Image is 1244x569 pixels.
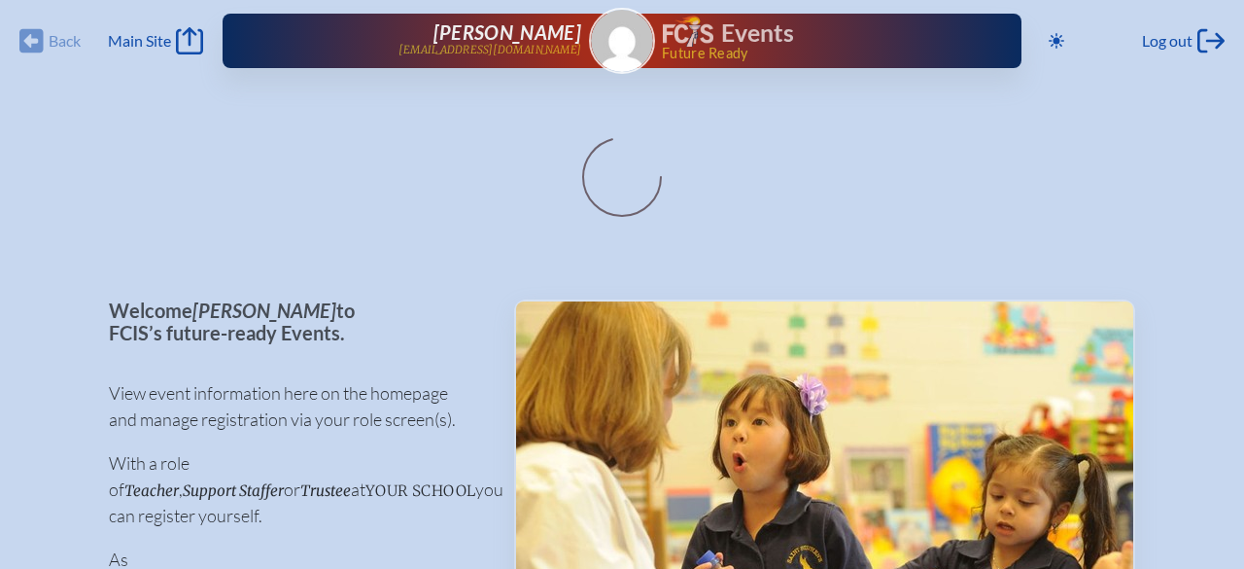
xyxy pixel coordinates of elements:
a: [PERSON_NAME][EMAIL_ADDRESS][DOMAIN_NAME] [285,21,581,60]
p: Welcome to FCIS’s future-ready Events. [109,300,483,343]
div: FCIS Events — Future ready [663,16,959,60]
span: [PERSON_NAME] [433,20,581,44]
span: Support Staffer [183,481,284,500]
span: Teacher [124,481,179,500]
p: With a role of , or at you can register yourself. [109,450,483,529]
a: Gravatar [589,8,655,74]
span: [PERSON_NAME] [192,299,336,322]
span: Main Site [108,31,171,51]
span: Future Ready [662,47,959,60]
img: Gravatar [591,10,653,72]
p: View event information here on the homepage and manage registration via your role screen(s). [109,380,483,433]
a: Main Site [108,27,203,54]
span: your school [365,481,475,500]
p: [EMAIL_ADDRESS][DOMAIN_NAME] [398,44,581,56]
span: Trustee [300,481,351,500]
span: Log out [1142,31,1192,51]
